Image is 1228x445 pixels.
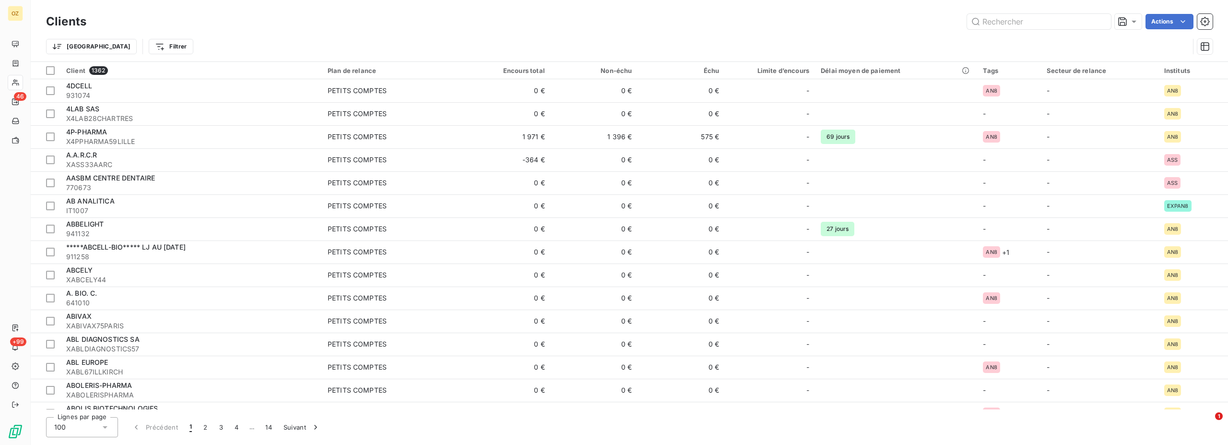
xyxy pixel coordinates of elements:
[328,86,387,96] div: PETITS COMPTES
[66,183,316,192] span: 770673
[551,194,638,217] td: 0 €
[1002,247,1009,257] span: + 1
[1047,386,1050,394] span: -
[983,202,986,210] span: -
[66,321,316,331] span: XABIVAX75PARIS
[806,86,809,96] span: -
[14,92,26,101] span: 46
[463,264,551,287] td: 0 €
[8,424,23,439] img: Logo LeanPay
[986,364,997,370] span: AN8
[551,264,638,287] td: 0 €
[66,358,108,366] span: ABL EUROPE
[1047,363,1050,371] span: -
[463,102,551,125] td: 0 €
[806,409,809,418] span: -
[1047,132,1050,141] span: -
[66,367,316,377] span: XABL67ILLKIRCH
[806,109,809,119] span: -
[10,337,26,346] span: +99
[983,156,986,164] span: -
[463,194,551,217] td: 0 €
[463,148,551,171] td: -364 €
[66,252,316,262] span: 911258
[638,310,725,333] td: 0 €
[983,271,986,279] span: -
[1167,180,1178,186] span: ASS
[1195,412,1218,435] iframe: Intercom live chat
[469,67,545,74] div: Encours total
[638,333,725,356] td: 0 €
[821,67,971,74] div: Délai moyen de paiement
[1047,225,1050,233] span: -
[1167,295,1178,301] span: AN8
[8,6,23,21] div: OZ
[1167,249,1178,255] span: AN8
[213,417,229,437] button: 3
[463,333,551,356] td: 0 €
[126,417,184,437] button: Précédent
[1167,134,1178,140] span: AN8
[66,404,158,412] span: ABOLIS BIOTECHNOLOGIES
[66,137,316,146] span: X4PPHARMA59LILLE
[638,264,725,287] td: 0 €
[551,79,638,102] td: 0 €
[983,109,986,118] span: -
[551,102,638,125] td: 0 €
[1167,111,1178,117] span: AN8
[46,39,137,54] button: [GEOGRAPHIC_DATA]
[66,206,316,216] span: IT1007
[66,91,316,100] span: 931074
[463,171,551,194] td: 0 €
[806,293,809,303] span: -
[328,109,387,119] div: PETITS COMPTES
[463,379,551,402] td: 0 €
[66,105,99,113] span: 4LAB SAS
[328,178,387,188] div: PETITS COMPTES
[184,417,198,437] button: 1
[189,422,192,432] span: 1
[1047,67,1153,74] div: Secteur de relance
[278,417,326,437] button: Suivant
[983,225,986,233] span: -
[1047,248,1050,256] span: -
[551,310,638,333] td: 0 €
[328,224,387,234] div: PETITS COMPTES
[328,293,387,303] div: PETITS COMPTES
[328,270,387,280] div: PETITS COMPTES
[638,194,725,217] td: 0 €
[551,379,638,402] td: 0 €
[328,201,387,211] div: PETITS COMPTES
[66,344,316,354] span: XABLDIAGNOSTICS57
[644,67,720,74] div: Échu
[328,339,387,349] div: PETITS COMPTES
[463,402,551,425] td: 0 €
[328,409,387,418] div: PETITS COMPTES
[806,385,809,395] span: -
[260,417,278,437] button: 14
[731,67,809,74] div: Limite d’encours
[66,335,140,343] span: ABL DIAGNOSTICS SA
[66,174,155,182] span: AASBM CENTRE DENTAIRE
[806,362,809,372] span: -
[986,88,997,94] span: AN8
[1167,203,1189,209] span: EXPAN8
[89,66,108,75] span: 1362
[1167,272,1178,278] span: AN8
[638,356,725,379] td: 0 €
[66,114,316,123] span: X4LAB28CHARTRES
[66,160,316,169] span: XASS33AARC
[1047,156,1050,164] span: -
[1164,67,1222,74] div: Instituts
[556,67,632,74] div: Non-échu
[638,402,725,425] td: 0 €
[986,249,997,255] span: AN8
[638,287,725,310] td: 0 €
[821,130,855,144] span: 69 jours
[1167,387,1178,393] span: AN8
[66,289,97,297] span: A. BIO. C.
[983,67,1035,74] div: Tags
[638,241,725,264] td: 0 €
[66,82,92,90] span: 4DCELL
[551,287,638,310] td: 0 €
